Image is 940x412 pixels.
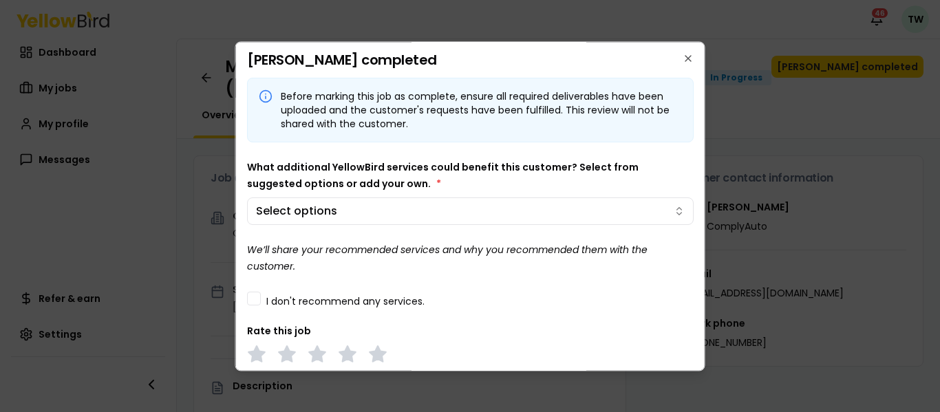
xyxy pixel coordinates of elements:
span: Select options [256,203,337,219]
label: What additional YellowBird services could benefit this customer? Select from suggested options or... [247,160,639,191]
i: We’ll share your recommended services and why you recommended them with the customer. [247,243,648,273]
h2: [PERSON_NAME] completed [247,53,694,67]
label: I don't recommend any services. [266,296,425,306]
button: Select options [247,197,694,225]
label: Rate this job [247,324,311,338]
div: Before marking this job as complete, ensure all required deliverables have been uploaded and the ... [281,89,682,131]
